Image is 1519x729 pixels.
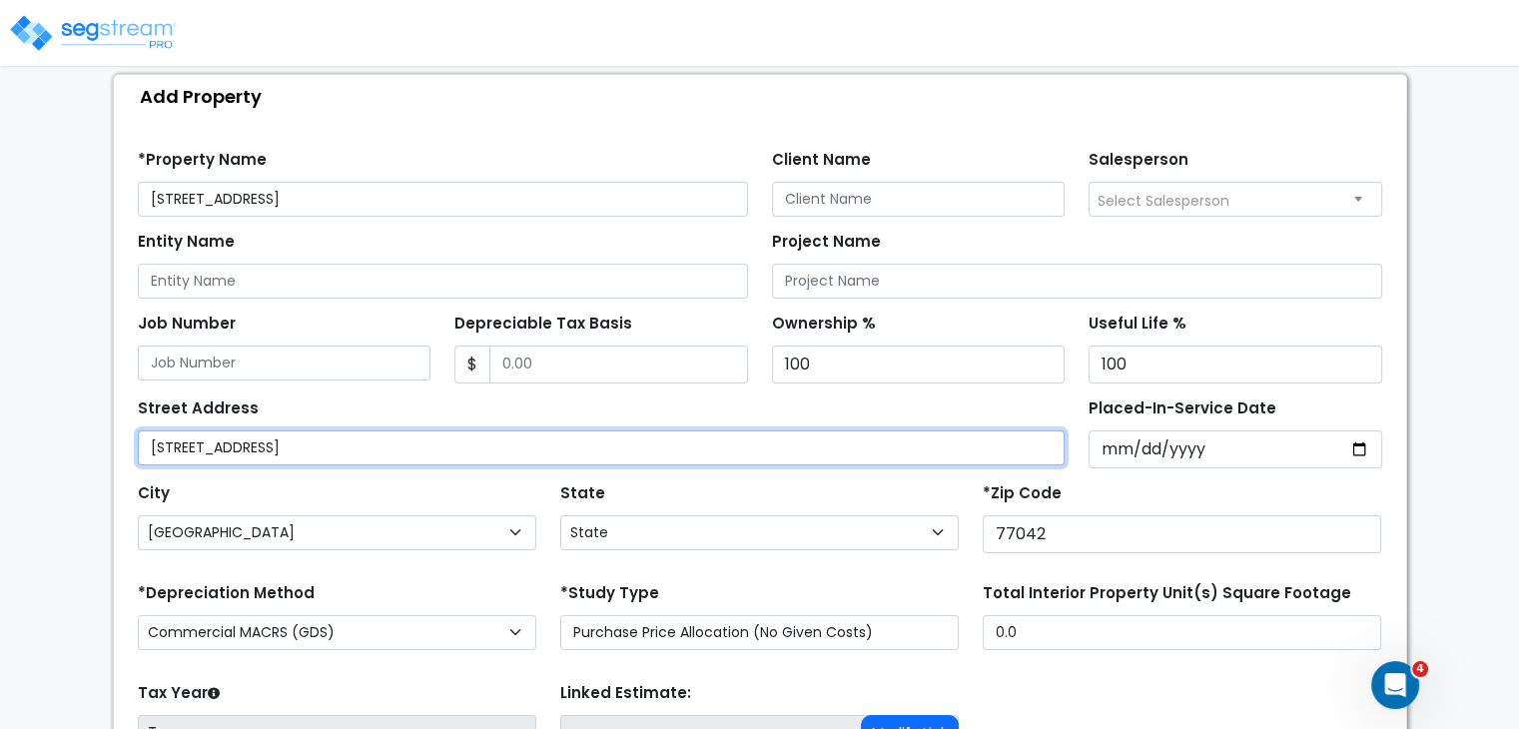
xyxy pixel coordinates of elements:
[772,346,1066,383] input: Ownership %
[138,231,235,254] label: Entity Name
[1089,313,1186,336] label: Useful Life %
[983,615,1381,650] input: total square foot
[983,515,1381,553] input: Zip Code
[1089,397,1276,420] label: Placed-In-Service Date
[454,313,632,336] label: Depreciable Tax Basis
[138,397,259,420] label: Street Address
[772,264,1382,299] input: Project Name
[772,231,881,254] label: Project Name
[772,182,1066,217] input: Client Name
[138,264,748,299] input: Entity Name
[138,482,170,505] label: City
[1412,661,1428,677] span: 4
[772,313,876,336] label: Ownership %
[1371,661,1419,709] iframe: Intercom live chat
[454,346,490,383] span: $
[138,346,431,380] input: Job Number
[560,582,659,605] label: *Study Type
[983,482,1062,505] label: *Zip Code
[1089,346,1382,383] input: Useful Life %
[138,149,267,172] label: *Property Name
[138,313,236,336] label: Job Number
[138,182,748,217] input: Property Name
[1098,191,1229,211] span: Select Salesperson
[138,582,315,605] label: *Depreciation Method
[8,13,178,53] img: logo_pro_r.png
[124,75,1406,118] div: Add Property
[489,346,748,383] input: 0.00
[772,149,871,172] label: Client Name
[560,482,605,505] label: State
[1089,149,1188,172] label: Salesperson
[983,582,1351,605] label: Total Interior Property Unit(s) Square Footage
[138,430,1066,465] input: Street Address
[560,682,691,705] label: Linked Estimate:
[138,682,220,705] label: Tax Year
